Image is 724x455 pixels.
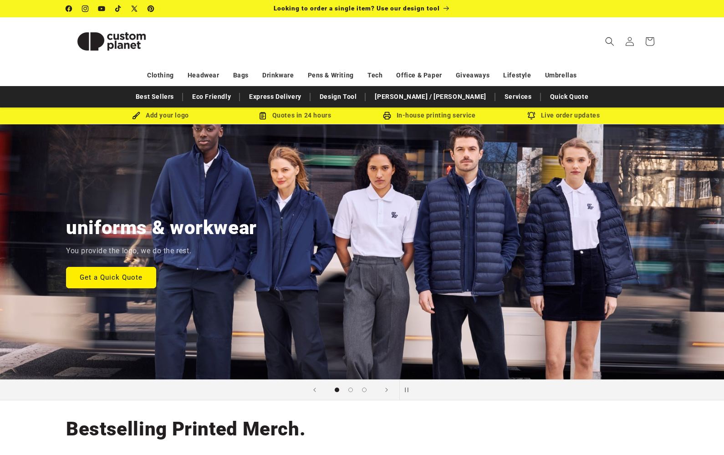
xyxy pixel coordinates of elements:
[274,5,440,12] span: Looking to order a single item? Use our design tool
[527,112,535,120] img: Order updates
[367,67,382,83] a: Tech
[503,67,531,83] a: Lifestyle
[132,112,140,120] img: Brush Icon
[305,380,325,400] button: Previous slide
[600,31,620,51] summary: Search
[188,89,235,105] a: Eco Friendly
[377,380,397,400] button: Next slide
[678,411,724,455] iframe: Chat Widget
[66,21,157,62] img: Custom Planet
[259,112,267,120] img: Order Updates Icon
[399,380,419,400] button: Pause slideshow
[66,245,191,258] p: You provide the logo, we do the rest.
[396,67,442,83] a: Office & Paper
[496,110,631,121] div: Live order updates
[131,89,178,105] a: Best Sellers
[262,67,294,83] a: Drinkware
[63,17,161,65] a: Custom Planet
[233,67,249,83] a: Bags
[188,67,219,83] a: Headwear
[456,67,489,83] a: Giveaways
[357,383,371,397] button: Load slide 3 of 3
[66,215,257,240] h2: uniforms & workwear
[93,110,228,121] div: Add your logo
[66,417,306,441] h2: Bestselling Printed Merch.
[545,67,577,83] a: Umbrellas
[383,112,391,120] img: In-house printing
[330,383,344,397] button: Load slide 1 of 3
[66,266,156,288] a: Get a Quick Quote
[370,89,490,105] a: [PERSON_NAME] / [PERSON_NAME]
[245,89,306,105] a: Express Delivery
[315,89,362,105] a: Design Tool
[500,89,536,105] a: Services
[228,110,362,121] div: Quotes in 24 hours
[362,110,496,121] div: In-house printing service
[344,383,357,397] button: Load slide 2 of 3
[147,67,174,83] a: Clothing
[546,89,593,105] a: Quick Quote
[308,67,354,83] a: Pens & Writing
